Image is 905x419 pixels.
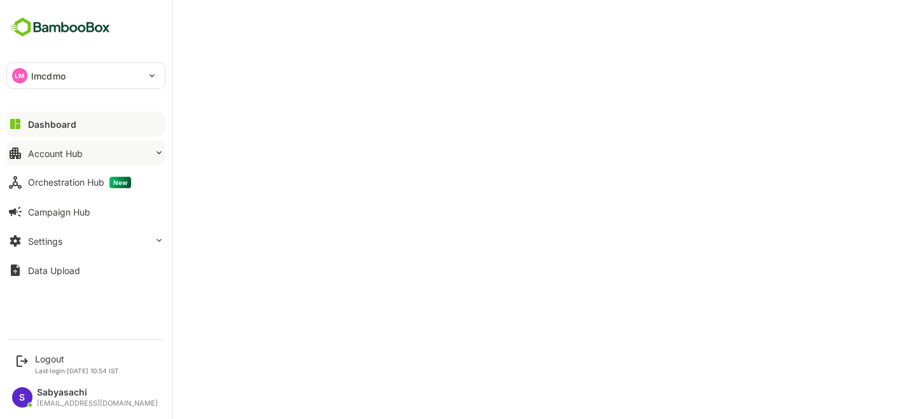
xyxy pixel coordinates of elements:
[28,236,62,247] div: Settings
[6,228,165,254] button: Settings
[28,177,131,188] div: Orchestration Hub
[37,399,158,408] div: [EMAIL_ADDRESS][DOMAIN_NAME]
[28,148,83,159] div: Account Hub
[28,119,76,130] div: Dashboard
[6,258,165,283] button: Data Upload
[12,387,32,408] div: S
[6,141,165,166] button: Account Hub
[6,199,165,224] button: Campaign Hub
[6,15,114,39] img: BambooboxFullLogoMark.5f36c76dfaba33ec1ec1367b70bb1252.svg
[7,63,165,88] div: LMlmcdmo
[31,69,66,83] p: lmcdmo
[28,265,80,276] div: Data Upload
[35,354,119,364] div: Logout
[37,387,158,398] div: Sabyasachi
[109,177,131,188] span: New
[35,367,119,374] p: Last login: [DATE] 10:54 IST
[28,207,90,217] div: Campaign Hub
[6,170,165,195] button: Orchestration HubNew
[12,68,27,83] div: LM
[6,111,165,137] button: Dashboard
